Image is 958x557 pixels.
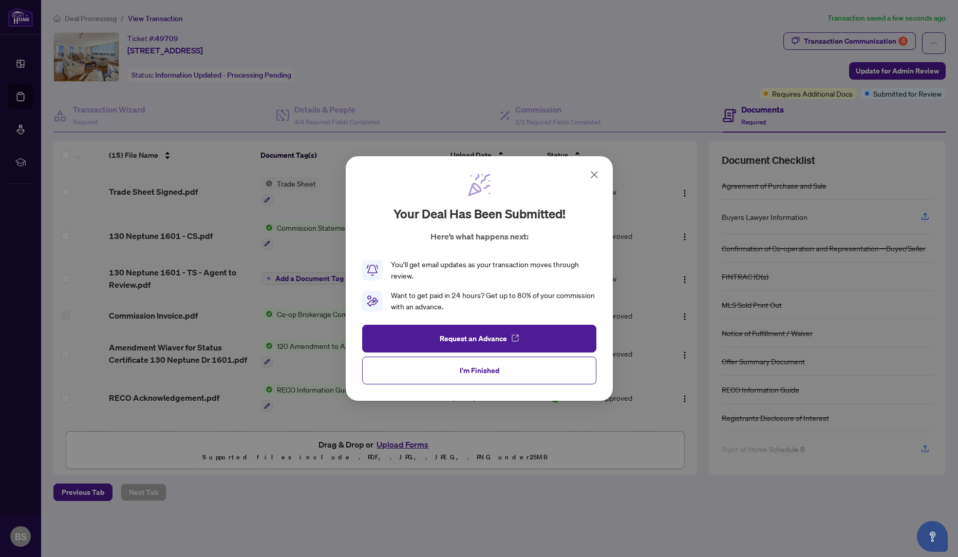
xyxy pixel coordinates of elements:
div: Want to get paid in 24 hours? Get up to 80% of your commission with an advance. [391,290,596,312]
button: Request an Advance [362,325,596,352]
button: I'm Finished [362,357,596,384]
button: Open asap [917,521,948,552]
h2: Your deal has been submitted! [393,206,565,222]
span: I'm Finished [459,362,499,379]
div: You’ll get email updates as your transaction moves through review. [391,259,596,282]
p: Here’s what happens next: [430,230,528,243]
span: Request an Advance [439,330,506,347]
